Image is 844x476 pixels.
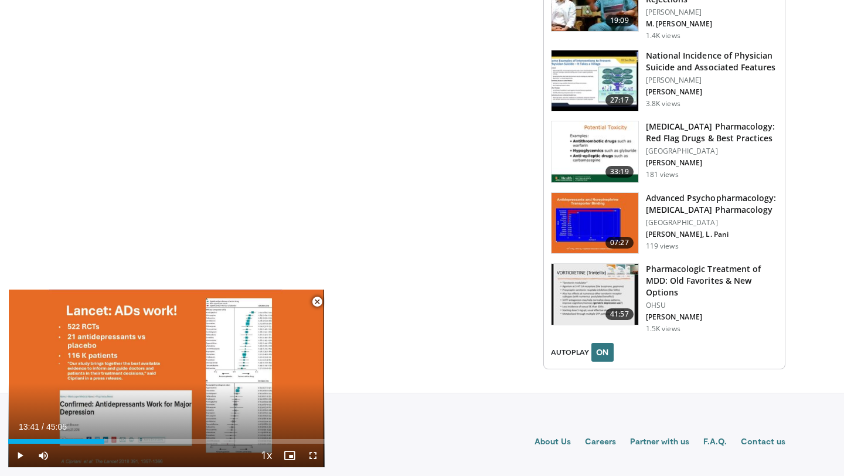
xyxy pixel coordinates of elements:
a: 33:19 [MEDICAL_DATA] Pharmacology: Red Flag Drugs & Best Practices [GEOGRAPHIC_DATA] [PERSON_NAME... [551,121,778,183]
h3: National Incidence of Physician Suicide and Associated Features [646,50,778,73]
p: OHSU [646,301,778,310]
span: 19:09 [605,15,634,26]
p: [GEOGRAPHIC_DATA] [646,147,778,156]
p: 1.5K views [646,324,680,334]
span: 41:57 [605,308,634,320]
a: About Us [535,436,571,450]
a: F.A.Q. [703,436,727,450]
button: Play [8,444,32,467]
p: 119 views [646,242,679,251]
p: [PERSON_NAME] [646,158,778,168]
img: 3710892a-548e-42b2-b4c8-56efaac62ffd.150x105_q85_crop-smart_upscale.jpg [552,264,638,325]
p: [GEOGRAPHIC_DATA] [646,218,778,227]
img: 20a92f96-09f3-42a5-b219-8fc0efa4c05f.150x105_q85_crop-smart_upscale.jpg [552,50,638,111]
button: Mute [32,444,55,467]
span: 45:05 [46,422,67,431]
a: Careers [585,436,616,450]
a: 27:17 National Incidence of Physician Suicide and Associated Features [PERSON_NAME] [PERSON_NAME]... [551,50,778,112]
span: 33:19 [605,166,634,178]
span: 13:41 [19,422,39,431]
p: 3.8K views [646,99,680,108]
a: 07:27 Advanced Psychopharmacology: [MEDICAL_DATA] Pharmacology [GEOGRAPHIC_DATA] [PERSON_NAME], L... [551,192,778,254]
a: Contact us [741,436,785,450]
p: 181 views [646,170,679,179]
p: [PERSON_NAME], L. Pani [646,230,778,239]
video-js: Video Player [8,290,325,468]
span: / [42,422,44,431]
button: Playback Rate [254,444,278,467]
p: [PERSON_NAME] [646,8,778,17]
button: ON [591,343,614,362]
div: Progress Bar [8,439,325,444]
img: 1696cb70-de6c-40bd-a749-ba98488549e3.150x105_q85_crop-smart_upscale.jpg [552,193,638,254]
button: Fullscreen [301,444,325,467]
p: [PERSON_NAME] [646,87,778,97]
p: [PERSON_NAME] [646,312,778,322]
p: [PERSON_NAME] [646,76,778,85]
h3: Pharmacologic Treatment of MDD: Old Favorites & New Options [646,263,778,298]
span: 27:17 [605,94,634,106]
button: Enable picture-in-picture mode [278,444,301,467]
a: Partner with us [630,436,689,450]
p: 1.4K views [646,31,680,40]
button: Close [305,290,329,314]
a: 41:57 Pharmacologic Treatment of MDD: Old Favorites & New Options OHSU [PERSON_NAME] 1.5K views [551,263,778,334]
p: M. [PERSON_NAME] [646,19,778,29]
span: AUTOPLAY [551,347,589,358]
img: 6ace8880-ed9f-4a79-ab9a-aaea493d0d86.150x105_q85_crop-smart_upscale.jpg [552,121,638,182]
h3: [MEDICAL_DATA] Pharmacology: Red Flag Drugs & Best Practices [646,121,778,144]
h3: Advanced Psychopharmacology: [MEDICAL_DATA] Pharmacology [646,192,778,216]
span: 07:27 [605,237,634,249]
